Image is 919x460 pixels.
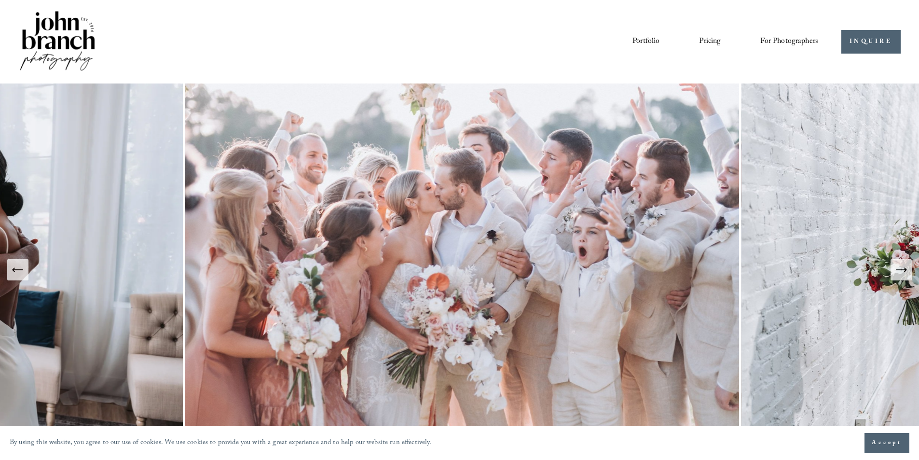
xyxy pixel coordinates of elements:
[760,34,818,49] span: For Photographers
[699,33,721,50] a: Pricing
[872,438,902,448] span: Accept
[760,33,818,50] a: folder dropdown
[7,259,28,280] button: Previous Slide
[10,436,432,450] p: By using this website, you agree to our use of cookies. We use cookies to provide you with a grea...
[183,84,741,456] img: A wedding party celebrating outdoors, featuring a bride and groom kissing amidst cheering bridesm...
[891,259,912,280] button: Next Slide
[18,9,96,74] img: John Branch IV Photography
[864,433,909,453] button: Accept
[841,30,901,54] a: INQUIRE
[632,33,659,50] a: Portfolio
